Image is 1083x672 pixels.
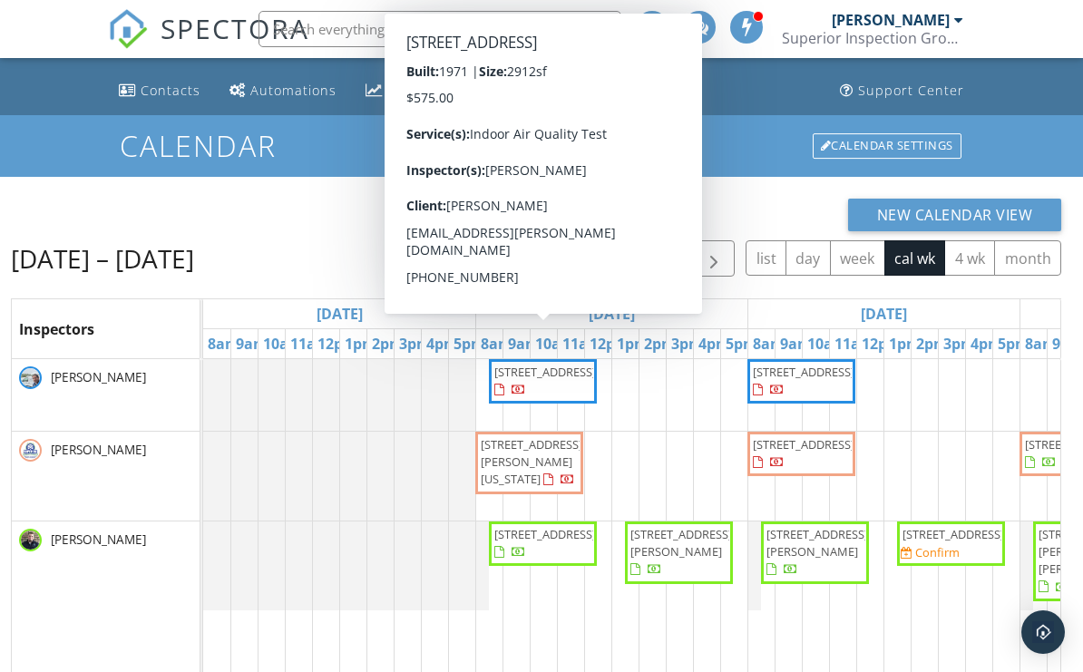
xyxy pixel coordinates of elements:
a: Metrics [358,74,444,108]
div: Automations [250,82,337,99]
a: Automations (Advanced) [222,74,344,108]
a: 2pm [639,329,680,358]
a: 4pm [422,329,463,358]
a: 11am [558,329,607,358]
button: New Calendar View [848,199,1062,231]
span: [STREET_ADDRESS] [902,526,1004,542]
a: SPECTORA [108,24,309,63]
a: 12pm [857,329,906,358]
span: Inspectors [19,319,94,339]
span: [PERSON_NAME] [47,441,150,459]
button: Previous [651,240,694,278]
div: Confirm [915,545,960,560]
a: 8am [1020,329,1061,358]
button: 4 wk [944,240,995,276]
span: [STREET_ADDRESS] [753,436,854,453]
a: 10am [803,329,852,358]
a: 8am [748,329,789,358]
div: Contacts [141,82,200,99]
a: 4pm [966,329,1007,358]
a: 5pm [993,329,1034,358]
a: 9am [776,329,816,358]
a: 3pm [939,329,980,358]
a: 9am [231,329,272,358]
a: Go to September 28, 2025 [312,299,367,328]
img: The Best Home Inspection Software - Spectora [108,9,148,49]
div: Superior Inspection Group [782,29,963,47]
a: 3pm [667,329,707,358]
button: cal wk [884,240,946,276]
div: Support Center [858,82,964,99]
span: [STREET_ADDRESS] [494,526,596,542]
span: [STREET_ADDRESS][PERSON_NAME][US_STATE] [481,436,582,487]
div: Calendar Settings [813,133,961,159]
span: [PERSON_NAME] [47,531,150,549]
div: Settings [484,82,539,99]
a: 1pm [612,329,653,358]
a: 10am [259,329,307,358]
a: 4pm [694,329,735,358]
button: day [785,240,831,276]
span: [STREET_ADDRESS] [753,364,854,380]
a: 5pm [721,329,762,358]
a: Support Center [833,74,971,108]
button: Next [693,240,736,278]
a: 11am [830,329,879,358]
button: week [830,240,885,276]
a: Calendar Settings [811,131,963,161]
div: Metrics [387,82,437,99]
span: [STREET_ADDRESS][PERSON_NAME] [766,526,868,560]
a: Go to September 29, 2025 [584,299,639,328]
button: [DATE] [574,240,640,276]
a: 12pm [585,329,634,358]
a: 8am [203,329,244,358]
a: 5pm [449,329,490,358]
a: 10am [531,329,580,358]
input: Search everything... [259,11,621,47]
a: 1pm [340,329,381,358]
span: [PERSON_NAME] [47,368,150,386]
button: list [746,240,786,276]
a: Contacts [112,74,208,108]
span: SPECTORA [161,9,309,47]
h2: [DATE] – [DATE] [11,240,194,277]
h1: Calendar [120,130,963,161]
a: 11am [286,329,335,358]
a: 3pm [395,329,435,358]
a: 2pm [912,329,952,358]
a: Settings [459,74,546,108]
a: Go to September 30, 2025 [856,299,912,328]
div: Open Intercom Messenger [1021,610,1065,654]
button: month [994,240,1061,276]
img: img_2632.jpg [19,529,42,551]
div: [PERSON_NAME] [832,11,950,29]
img: img_3093.jpg [19,366,42,389]
a: 8am [476,329,517,358]
a: 1pm [884,329,925,358]
img: superiorinspectiongrouplogo.jpg [19,439,42,462]
a: 12pm [313,329,362,358]
a: 9am [503,329,544,358]
span: [STREET_ADDRESS][PERSON_NAME] [630,526,732,560]
a: 2pm [367,329,408,358]
span: [STREET_ADDRESS] [494,364,596,380]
